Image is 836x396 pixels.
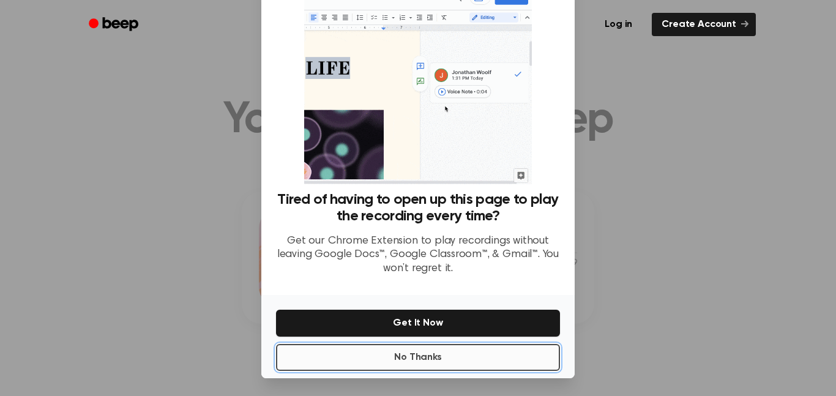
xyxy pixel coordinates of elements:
a: Create Account [652,13,756,36]
button: Get It Now [276,310,560,337]
button: No Thanks [276,344,560,371]
h3: Tired of having to open up this page to play the recording every time? [276,192,560,225]
a: Beep [80,13,149,37]
p: Get our Chrome Extension to play recordings without leaving Google Docs™, Google Classroom™, & Gm... [276,234,560,276]
a: Log in [592,10,644,39]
